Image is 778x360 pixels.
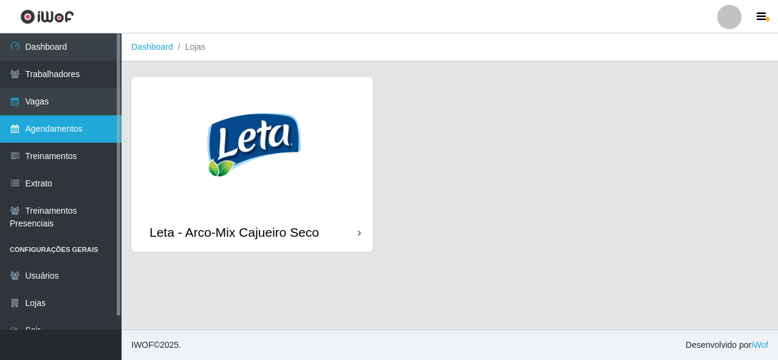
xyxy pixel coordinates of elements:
[686,339,768,352] span: Desenvolvido por
[122,33,778,61] nav: breadcrumb
[150,225,319,240] div: Leta - Arco-Mix Cajueiro Seco
[20,9,74,24] img: CoreUI Logo
[131,340,154,350] span: IWOF
[131,76,373,212] img: cardImg
[131,339,181,352] span: © 2025 .
[131,76,373,252] a: Leta - Arco-Mix Cajueiro Seco
[173,41,205,53] li: Lojas
[751,340,768,350] a: iWof
[131,42,173,52] a: Dashboard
